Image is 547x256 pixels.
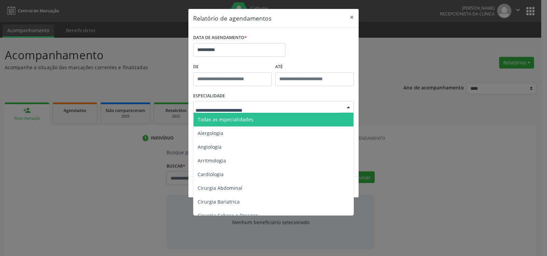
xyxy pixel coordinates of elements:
[198,157,226,164] span: Arritmologia
[198,171,224,178] span: Cardiologia
[193,14,271,23] h5: Relatório de agendamentos
[275,62,354,72] label: ATÉ
[198,198,240,205] span: Cirurgia Bariatrica
[198,130,223,136] span: Alergologia
[193,33,247,43] label: DATA DE AGENDAMENTO
[198,185,242,191] span: Cirurgia Abdominal
[198,212,258,219] span: Cirurgia Cabeça e Pescoço
[193,62,272,72] label: De
[198,144,222,150] span: Angiologia
[193,91,225,101] label: ESPECIALIDADE
[198,116,253,123] span: Todas as especialidades
[345,9,359,26] button: Close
